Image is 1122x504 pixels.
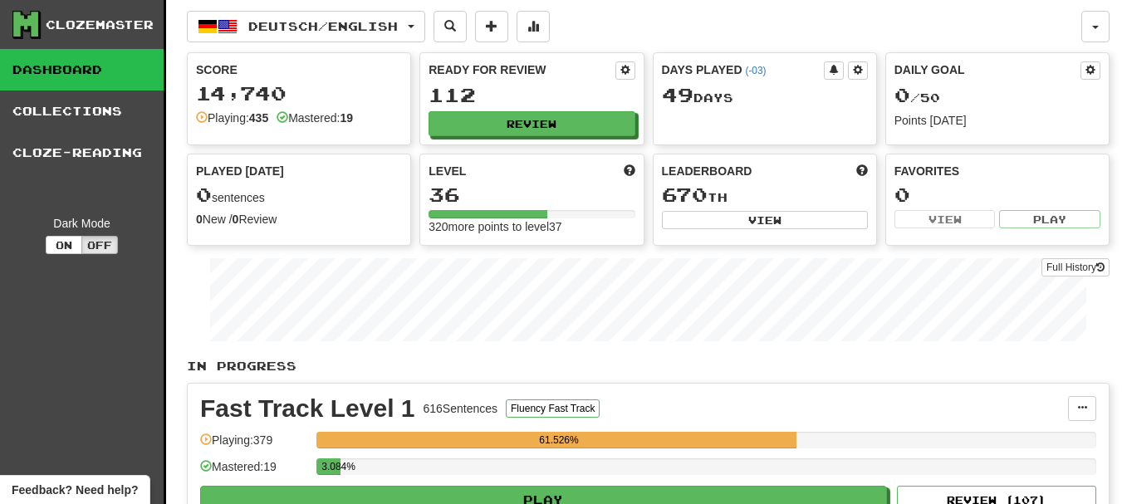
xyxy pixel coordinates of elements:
[517,11,550,42] button: More stats
[429,163,466,179] span: Level
[340,111,353,125] strong: 19
[624,163,635,179] span: Score more points to level up
[277,110,353,126] div: Mastered:
[662,184,868,206] div: th
[894,112,1100,129] div: Points [DATE]
[81,236,118,254] button: Off
[12,482,138,498] span: Open feedback widget
[196,183,212,206] span: 0
[200,432,308,459] div: Playing: 379
[475,11,508,42] button: Add sentence to collection
[321,458,341,475] div: 3.084%
[187,11,425,42] button: Deutsch/English
[1041,258,1110,276] a: Full History
[894,83,910,106] span: 0
[249,111,268,125] strong: 435
[429,85,634,105] div: 112
[248,19,398,33] span: Deutsch / English
[321,432,796,448] div: 61.526%
[46,236,82,254] button: On
[894,163,1100,179] div: Favorites
[662,163,752,179] span: Leaderboard
[12,215,151,232] div: Dark Mode
[233,213,239,226] strong: 0
[200,396,415,421] div: Fast Track Level 1
[196,213,203,226] strong: 0
[196,184,402,206] div: sentences
[429,184,634,205] div: 36
[429,61,615,78] div: Ready for Review
[429,218,634,235] div: 320 more points to level 37
[894,210,996,228] button: View
[187,358,1110,374] p: In Progress
[662,183,708,206] span: 670
[894,91,940,105] span: / 50
[196,61,402,78] div: Score
[894,184,1100,205] div: 0
[196,110,268,126] div: Playing:
[999,210,1100,228] button: Play
[424,400,498,417] div: 616 Sentences
[196,83,402,104] div: 14,740
[662,211,868,229] button: View
[894,61,1080,80] div: Daily Goal
[662,85,868,106] div: Day s
[662,83,693,106] span: 49
[200,458,308,486] div: Mastered: 19
[196,163,284,179] span: Played [DATE]
[46,17,154,33] div: Clozemaster
[196,211,402,228] div: New / Review
[662,61,824,78] div: Days Played
[434,11,467,42] button: Search sentences
[856,163,868,179] span: This week in points, UTC
[506,399,600,418] button: Fluency Fast Track
[745,65,766,76] a: (-03)
[429,111,634,136] button: Review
